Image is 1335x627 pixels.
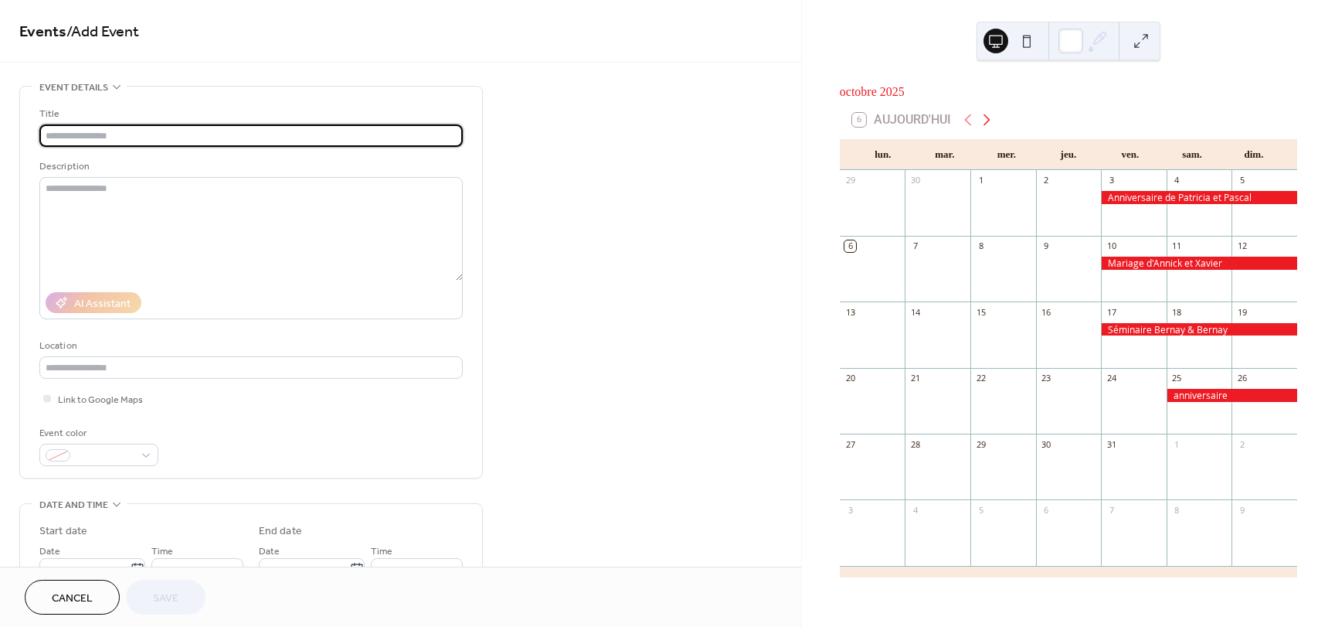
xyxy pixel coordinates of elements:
[844,175,856,186] div: 29
[975,306,987,318] div: 15
[1236,438,1248,450] div: 2
[840,83,1297,101] div: octobre 2025
[975,438,987,450] div: 29
[1236,373,1248,384] div: 26
[259,544,280,560] span: Date
[1101,191,1297,204] div: Anniversaire de Patricia et Pascal
[1099,139,1161,170] div: ven.
[151,544,173,560] span: Time
[1161,139,1223,170] div: sam.
[844,373,856,384] div: 20
[1171,306,1183,318] div: 18
[39,80,108,96] span: Event details
[844,504,856,516] div: 3
[844,438,856,450] div: 27
[371,544,392,560] span: Time
[1101,323,1297,336] div: Séminaire Bernay & Bernay
[39,158,460,175] div: Description
[39,425,155,441] div: Event color
[976,139,1038,170] div: mer.
[1041,175,1052,186] div: 2
[1236,175,1248,186] div: 5
[909,504,921,516] div: 4
[909,306,921,318] div: 14
[1171,504,1183,516] div: 8
[39,497,108,513] span: Date and time
[259,523,302,540] div: End date
[844,306,856,318] div: 13
[1041,504,1052,516] div: 6
[909,373,921,384] div: 21
[39,523,87,540] div: Start date
[1106,175,1117,186] div: 3
[1106,504,1117,516] div: 7
[1041,306,1052,318] div: 16
[58,392,143,408] span: Link to Google Maps
[1171,240,1183,252] div: 11
[1106,240,1117,252] div: 10
[1171,373,1183,384] div: 25
[19,17,66,47] a: Events
[1106,438,1117,450] div: 31
[1167,389,1297,402] div: anniversaire
[975,373,987,384] div: 22
[909,240,921,252] div: 7
[975,175,987,186] div: 1
[1236,504,1248,516] div: 9
[1223,139,1285,170] div: dim.
[852,139,914,170] div: lun.
[975,504,987,516] div: 5
[1106,306,1117,318] div: 17
[909,175,921,186] div: 30
[1171,438,1183,450] div: 1
[914,139,976,170] div: mar.
[39,338,460,354] div: Location
[1171,175,1183,186] div: 4
[844,240,856,252] div: 6
[66,17,139,47] span: / Add Event
[1041,240,1052,252] div: 9
[1101,257,1297,270] div: Mariage d'Annick et Xavier
[1041,373,1052,384] div: 23
[975,240,987,252] div: 8
[1236,240,1248,252] div: 12
[39,544,60,560] span: Date
[1236,306,1248,318] div: 19
[1106,373,1117,384] div: 24
[1041,438,1052,450] div: 30
[52,591,93,607] span: Cancel
[25,580,120,615] button: Cancel
[1038,139,1099,170] div: jeu.
[909,438,921,450] div: 28
[39,106,460,122] div: Title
